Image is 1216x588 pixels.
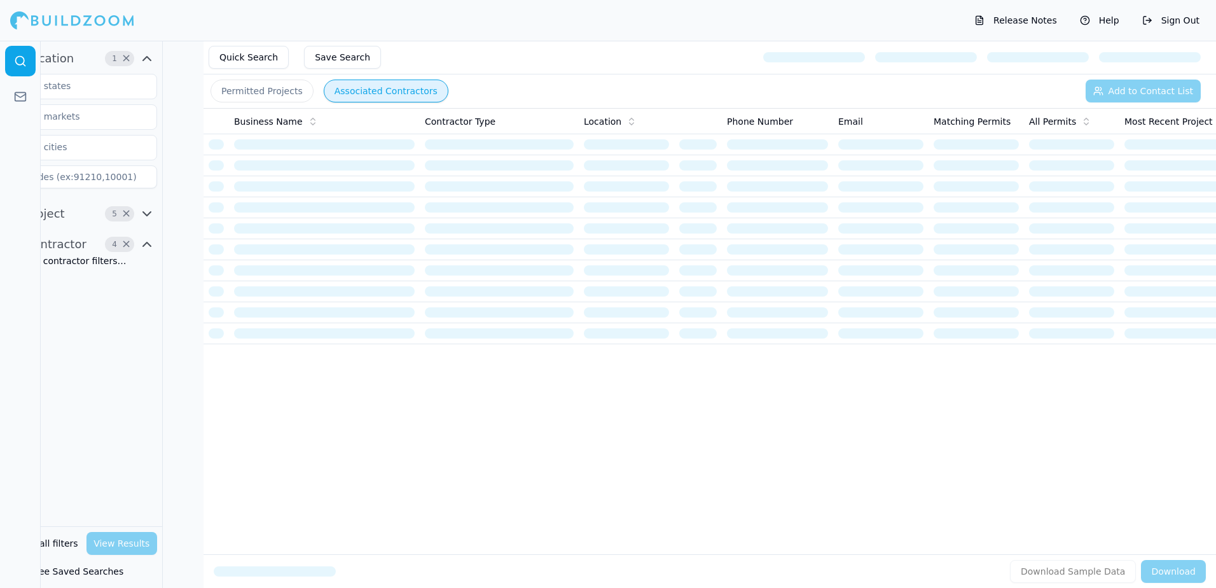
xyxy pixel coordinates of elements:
[1074,10,1126,31] button: Help
[10,532,81,555] button: Clear all filters
[5,255,157,267] div: Loading contractor filters…
[209,46,289,69] button: Quick Search
[934,115,1011,128] span: Matching Permits
[727,115,793,128] span: Phone Number
[25,235,86,253] span: Contractor
[1124,115,1213,128] span: Most Recent Project
[25,205,65,223] span: Project
[25,50,74,67] span: Location
[304,46,381,69] button: Save Search
[1136,10,1206,31] button: Sign Out
[121,211,131,217] span: Clear Project filters
[108,207,121,220] span: 5
[838,115,863,128] span: Email
[584,115,621,128] span: Location
[5,165,157,188] input: Zipcodes (ex:91210,10001)
[5,560,157,583] button: See Saved Searches
[6,105,141,128] input: Select markets
[1029,115,1076,128] span: All Permits
[211,80,314,102] button: Permitted Projects
[5,48,157,69] button: Location1Clear Location filters
[5,234,157,255] button: Contractor4Clear Contractor filters
[108,238,121,251] span: 4
[5,204,157,224] button: Project5Clear Project filters
[121,241,131,248] span: Clear Contractor filters
[324,80,448,102] button: Associated Contractors
[968,10,1063,31] button: Release Notes
[234,115,303,128] span: Business Name
[6,136,141,158] input: Select cities
[108,52,121,65] span: 1
[6,74,141,97] input: Select states
[425,115,495,128] span: Contractor Type
[121,55,131,62] span: Clear Location filters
